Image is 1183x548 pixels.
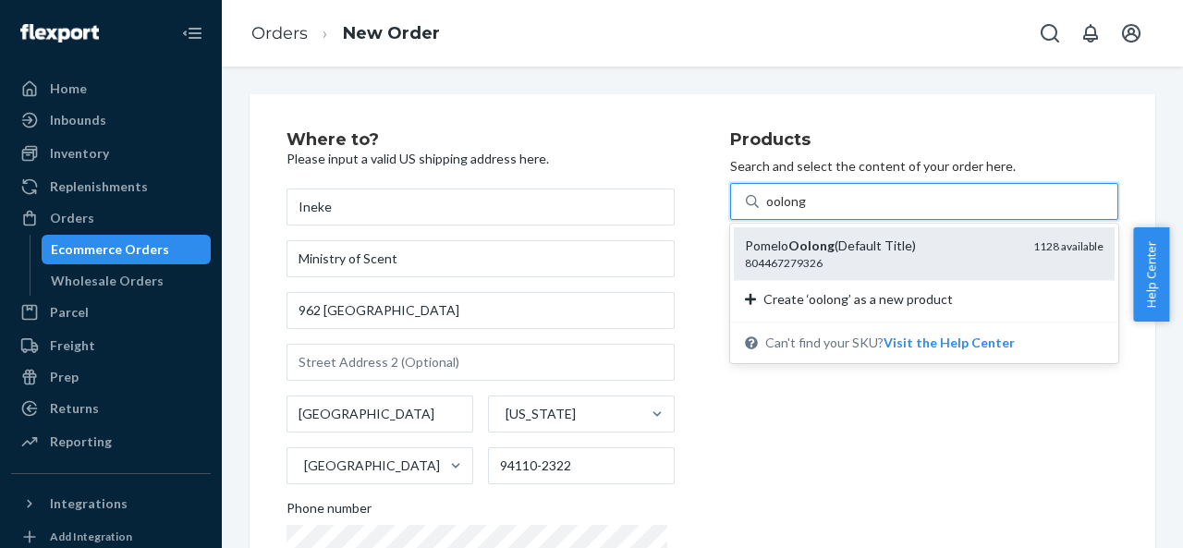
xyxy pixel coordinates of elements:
a: Orders [251,23,308,43]
span: Create ‘oolong’ as a new product [763,290,953,309]
h2: Products [730,131,1118,150]
div: Returns [50,399,99,418]
div: Inbounds [50,111,106,129]
a: Ecommerce Orders [42,235,212,264]
h2: Where to? [287,131,675,150]
a: Prep [11,362,211,392]
em: Oolong [788,237,835,253]
input: [US_STATE] [504,405,506,423]
button: PomeloOolong(Default Title)8044672793261128 availableCreate ‘oolong’ as a new productCan't find y... [884,334,1015,352]
a: Replenishments [11,172,211,201]
div: Integrations [50,494,128,513]
input: Company Name [287,240,675,277]
a: Freight [11,331,211,360]
img: Flexport logo [20,24,99,43]
div: Orders [50,209,94,227]
button: Close Navigation [174,15,211,52]
a: New Order [343,23,440,43]
button: Open account menu [1113,15,1150,52]
div: Inventory [50,144,109,163]
p: Please input a valid US shipping address here. [287,150,675,168]
div: Freight [50,336,95,355]
a: Orders [11,203,211,233]
div: Pomelo (Default Title) [745,237,1018,255]
span: 1128 available [1033,239,1104,253]
button: Open notifications [1072,15,1109,52]
input: Street Address [287,292,675,329]
button: Integrations [11,489,211,518]
div: Parcel [50,303,89,322]
a: Reporting [11,427,211,457]
div: Replenishments [50,177,148,196]
a: Inbounds [11,105,211,135]
div: [US_STATE] [506,405,576,423]
div: Wholesale Orders [51,272,164,290]
input: [GEOGRAPHIC_DATA] [302,457,304,475]
div: Add Integration [50,529,132,544]
a: Wholesale Orders [42,266,212,296]
a: Inventory [11,139,211,168]
a: Add Integration [11,526,211,548]
div: Reporting [50,432,112,451]
div: Ecommerce Orders [51,240,169,259]
input: PomeloOolong(Default Title)8044672793261128 availableCreate ‘oolong’ as a new productCan't find y... [766,192,807,211]
span: Can't find your SKU? [765,334,1015,352]
div: Prep [50,368,79,386]
ol: breadcrumbs [237,6,455,61]
button: Help Center [1133,227,1169,322]
input: Street Address 2 (Optional) [287,344,675,381]
input: City [287,396,473,432]
span: Phone number [287,499,372,525]
input: First & Last Name [287,189,675,225]
div: [GEOGRAPHIC_DATA] [304,457,440,475]
a: Home [11,74,211,104]
a: Returns [11,394,211,423]
input: ZIP Code [488,447,675,484]
p: Search and select the content of your order here. [730,157,1118,176]
a: Parcel [11,298,211,327]
div: Home [50,79,87,98]
div: 804467279326 [745,255,1018,271]
button: Open Search Box [1031,15,1068,52]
